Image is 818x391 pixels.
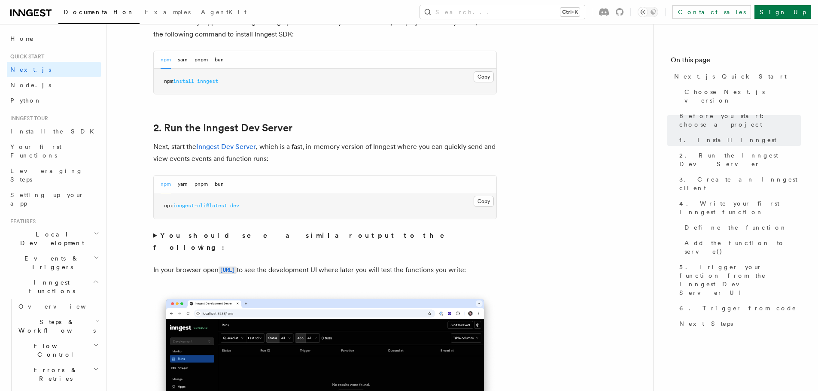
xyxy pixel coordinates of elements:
a: Setting up your app [7,187,101,211]
span: Flow Control [15,342,93,359]
summary: You should see a similar output to the following: [153,230,497,254]
span: Steps & Workflows [15,318,96,335]
kbd: Ctrl+K [560,8,580,16]
a: Examples [140,3,196,23]
span: Define the function [684,223,787,232]
a: Leveraging Steps [7,163,101,187]
span: Install the SDK [10,128,99,135]
span: 3. Create an Inngest client [679,175,801,192]
p: In your browser open to see the development UI where later you will test the functions you write: [153,264,497,276]
a: Define the function [681,220,801,235]
span: Node.js [10,82,51,88]
span: Overview [18,303,107,310]
a: Node.js [7,77,101,93]
span: Home [10,34,34,43]
span: Documentation [64,9,134,15]
button: pnpm [195,176,208,193]
span: 2. Run the Inngest Dev Server [679,151,801,168]
a: Before you start: choose a project [676,108,801,132]
h4: On this page [671,55,801,69]
span: Add the function to serve() [684,239,801,256]
a: Python [7,93,101,108]
span: Examples [145,9,191,15]
span: Setting up your app [10,191,84,207]
a: Add the function to serve() [681,235,801,259]
span: 1. Install Inngest [679,136,776,144]
a: Your first Functions [7,139,101,163]
span: AgentKit [201,9,246,15]
a: 4. Write your first Inngest function [676,196,801,220]
button: npm [161,51,171,69]
button: Flow Control [15,338,101,362]
a: 2. Run the Inngest Dev Server [153,122,292,134]
p: Next, start the , which is a fast, in-memory version of Inngest where you can quickly send and vi... [153,141,497,165]
button: Copy [474,71,494,82]
button: Steps & Workflows [15,314,101,338]
a: Choose Next.js version [681,84,801,108]
span: Next.js [10,66,51,73]
span: Inngest Functions [7,278,93,295]
button: bun [215,51,224,69]
span: 6. Trigger from code [679,304,797,312]
a: [URL] [219,266,237,274]
a: 1. Install Inngest [676,132,801,148]
span: install [173,78,194,84]
button: yarn [178,176,188,193]
a: Next Steps [676,316,801,331]
a: 3. Create an Inngest client [676,172,801,196]
span: Inngest tour [7,115,48,122]
button: Toggle dark mode [638,7,658,17]
span: 4. Write your first Inngest function [679,199,801,216]
span: npx [164,203,173,209]
span: Choose Next.js version [684,88,801,105]
span: Leveraging Steps [10,167,83,183]
a: Inngest Dev Server [196,142,256,151]
span: Next Steps [679,319,733,328]
span: Quick start [7,53,44,60]
strong: You should see a similar output to the following: [153,231,457,252]
span: Before you start: choose a project [679,112,801,129]
span: npm [164,78,173,84]
span: inngest [197,78,218,84]
a: 6. Trigger from code [676,300,801,316]
a: Install the SDK [7,124,101,139]
button: bun [215,176,224,193]
button: npm [161,176,171,193]
span: Your first Functions [10,143,61,159]
span: dev [230,203,239,209]
p: With the Next.js app now running running open a new tab in your terminal. In your project directo... [153,16,497,40]
button: Local Development [7,227,101,251]
a: 5. Trigger your function from the Inngest Dev Server UI [676,259,801,300]
a: Next.js Quick Start [671,69,801,84]
button: yarn [178,51,188,69]
span: Local Development [7,230,94,247]
span: Next.js Quick Start [674,72,787,81]
button: Inngest Functions [7,275,101,299]
button: Events & Triggers [7,251,101,275]
a: Contact sales [672,5,751,19]
span: Events & Triggers [7,254,94,271]
button: pnpm [195,51,208,69]
a: Sign Up [754,5,811,19]
span: Python [10,97,42,104]
span: Features [7,218,36,225]
a: 2. Run the Inngest Dev Server [676,148,801,172]
button: Search...Ctrl+K [420,5,585,19]
span: inngest-cli@latest [173,203,227,209]
span: Errors & Retries [15,366,93,383]
a: Overview [15,299,101,314]
span: 5. Trigger your function from the Inngest Dev Server UI [679,263,801,297]
button: Copy [474,196,494,207]
a: Documentation [58,3,140,24]
code: [URL] [219,267,237,274]
a: AgentKit [196,3,252,23]
button: Errors & Retries [15,362,101,386]
a: Next.js [7,62,101,77]
a: Home [7,31,101,46]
